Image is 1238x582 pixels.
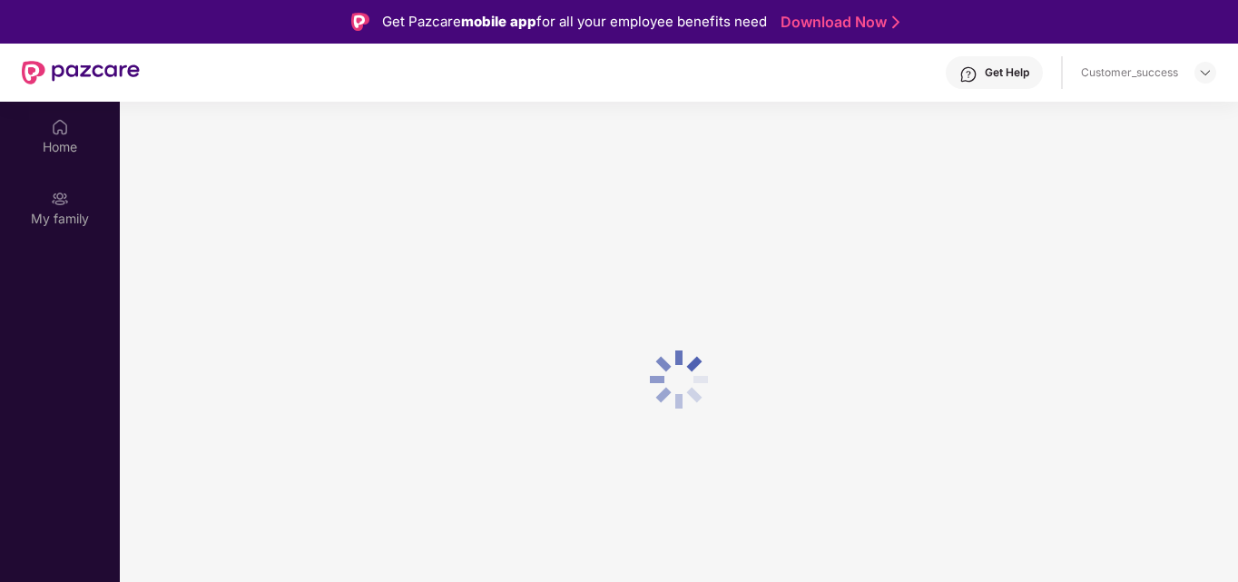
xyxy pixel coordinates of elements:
img: New Pazcare Logo [22,61,140,84]
img: svg+xml;base64,PHN2ZyBpZD0iSG9tZSIgeG1sbnM9Imh0dHA6Ly93d3cudzMub3JnLzIwMDAvc3ZnIiB3aWR0aD0iMjAiIG... [51,118,69,136]
img: Stroke [892,13,899,32]
a: Download Now [781,13,894,32]
img: Logo [351,13,369,31]
img: svg+xml;base64,PHN2ZyB3aWR0aD0iMjAiIGhlaWdodD0iMjAiIHZpZXdCb3g9IjAgMCAyMCAyMCIgZmlsbD0ibm9uZSIgeG... [51,190,69,208]
div: Customer_success [1081,65,1178,80]
strong: mobile app [461,13,536,30]
img: svg+xml;base64,PHN2ZyBpZD0iRHJvcGRvd24tMzJ4MzIiIHhtbG5zPSJodHRwOi8vd3d3LnczLm9yZy8yMDAwL3N2ZyIgd2... [1198,65,1213,80]
div: Get Pazcare for all your employee benefits need [382,11,767,33]
div: Get Help [985,65,1029,80]
img: svg+xml;base64,PHN2ZyBpZD0iSGVscC0zMngzMiIgeG1sbnM9Imh0dHA6Ly93d3cudzMub3JnLzIwMDAvc3ZnIiB3aWR0aD... [959,65,978,84]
